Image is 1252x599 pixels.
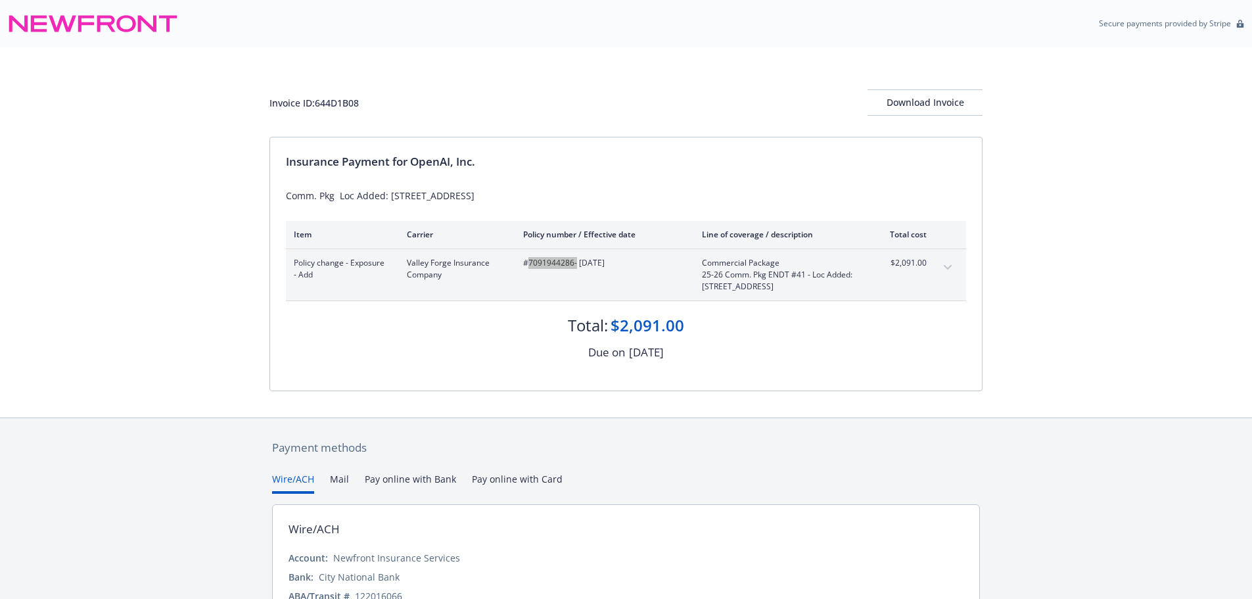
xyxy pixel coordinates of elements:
[286,189,966,203] div: Comm. Pkg Loc Added: [STREET_ADDRESS]
[937,257,958,278] button: expand content
[272,472,314,494] button: Wire/ACH
[289,551,328,565] div: Account:
[702,257,856,293] span: Commercial Package25-26 Comm. Pkg ENDT #41 - Loc Added: [STREET_ADDRESS]
[611,314,684,337] div: $2,091.00
[523,229,681,240] div: Policy number / Effective date
[523,257,681,269] span: #7091944286 - [DATE]
[629,344,664,361] div: [DATE]
[294,257,386,281] span: Policy change - Exposure - Add
[289,521,340,538] div: Wire/ACH
[272,439,980,456] div: Payment methods
[365,472,456,494] button: Pay online with Bank
[407,257,502,281] span: Valley Forge Insurance Company
[330,472,349,494] button: Mail
[702,229,856,240] div: Line of coverage / description
[286,153,966,170] div: Insurance Payment for OpenAI, Inc.
[333,551,460,565] div: Newfront Insurance Services
[289,570,313,584] div: Bank:
[588,344,625,361] div: Due on
[868,90,983,115] div: Download Invoice
[1099,18,1231,29] p: Secure payments provided by Stripe
[286,249,966,300] div: Policy change - Exposure - AddValley Forge Insurance Company#7091944286- [DATE]Commercial Package...
[868,89,983,116] button: Download Invoice
[472,472,563,494] button: Pay online with Card
[319,570,400,584] div: City National Bank
[702,257,856,269] span: Commercial Package
[877,257,927,269] span: $2,091.00
[702,269,856,293] span: 25-26 Comm. Pkg ENDT #41 - Loc Added: [STREET_ADDRESS]
[294,229,386,240] div: Item
[568,314,608,337] div: Total:
[407,229,502,240] div: Carrier
[269,96,359,110] div: Invoice ID: 644D1B08
[877,229,927,240] div: Total cost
